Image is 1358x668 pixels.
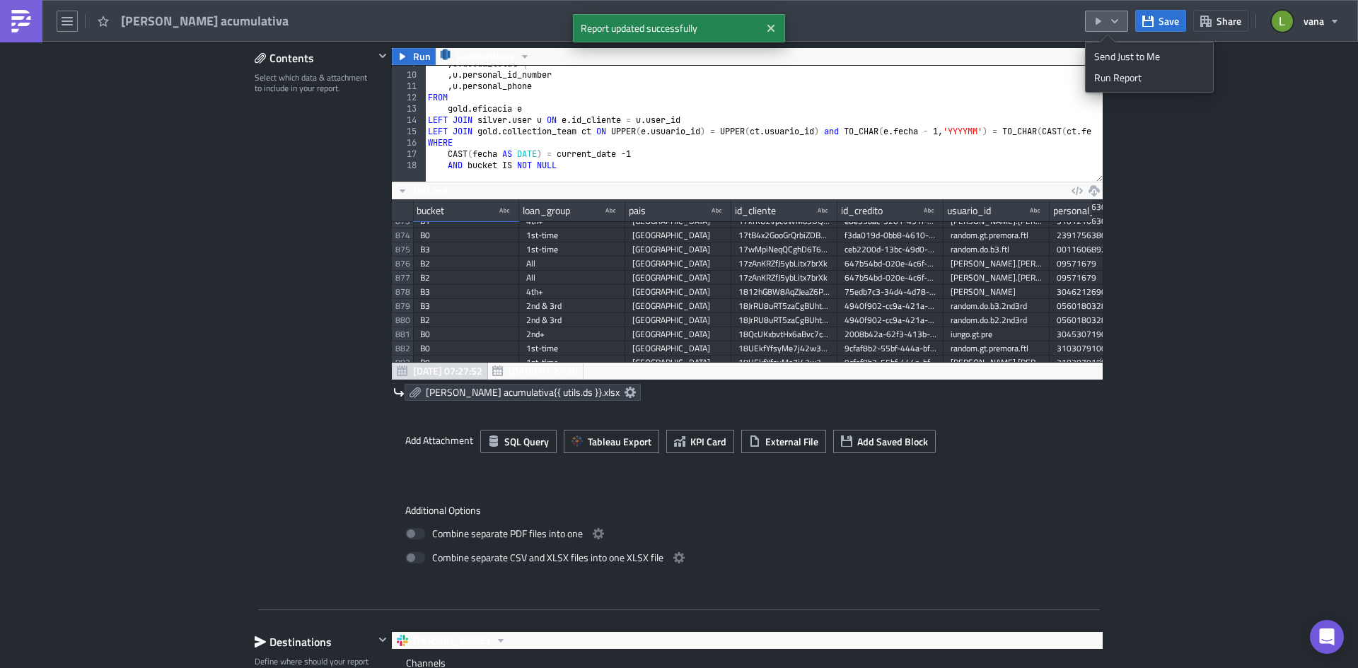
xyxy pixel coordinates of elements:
[417,200,444,221] div: bucket
[833,430,936,453] button: Add Saved Block
[526,285,618,299] div: 4th+
[526,341,618,356] div: 1st-time
[1053,200,1137,221] div: personal_id_number
[632,313,724,327] div: [GEOGRAPHIC_DATA]
[420,257,512,271] div: B2
[1217,13,1241,28] span: Share
[951,327,1043,341] div: iungo.gt.pre
[564,430,659,453] button: Tableau Export
[738,271,830,285] div: 17zAnKRZfJ5ybLitx7brXk
[1057,242,1149,257] div: 00116068925
[392,69,426,81] div: 10
[432,525,583,542] span: Combine separate PDF files into one
[951,299,1043,313] div: random.do.b3.2nd3rd
[951,257,1043,271] div: [PERSON_NAME].[PERSON_NAME]
[526,257,618,271] div: All
[738,356,830,370] div: 18UEkfYfsyMe7j42w3wJKw
[738,285,830,299] div: 1812hG8W8AqZJeaZ6Pzjsg
[392,81,426,92] div: 11
[632,271,724,285] div: [GEOGRAPHIC_DATA]
[845,356,936,370] div: 9cfaf8b2-55bf-444a-bfd6-a90b448173e2
[1094,71,1205,85] div: Run Report
[487,363,584,380] button: [DATE] 07:27:30
[1057,271,1149,285] div: 09571679
[1057,356,1149,370] div: 3103079100614
[392,632,511,649] button: [PERSON_NAME]
[741,430,826,453] button: External File
[738,257,830,271] div: 17zAnKRZfJ5ybLitx7brXk
[432,549,663,566] span: Combine separate CSV and XLSX files into one XLSX file
[420,313,512,327] div: B2
[951,313,1043,327] div: random.do.b2.2nd3rd
[526,242,618,257] div: 1st-time
[392,48,436,65] button: Run
[1135,10,1186,32] button: Save
[629,200,646,221] div: pais
[405,384,641,401] a: [PERSON_NAME] acumulativa{{ utils.ds }}.xlsx
[1263,6,1347,37] button: vana
[405,504,1089,517] label: Additional Options
[509,363,578,378] span: [DATE] 07:27:30
[845,228,936,242] div: f3da019d-0bb8-4610-9b91-2cb1b0987d4d
[392,92,426,103] div: 12
[632,356,724,370] div: [GEOGRAPHIC_DATA]
[526,228,618,242] div: 1st-time
[413,48,431,65] span: Run
[632,299,724,313] div: [GEOGRAPHIC_DATA]
[1000,363,1099,380] div: 274152 rows in 17.86s
[1057,313,1149,327] div: 05601803280
[255,72,374,94] div: Select which data & attachment to include in your report.
[951,285,1043,299] div: [PERSON_NAME]
[526,327,618,341] div: 2nd+
[845,299,936,313] div: 4940f902-cc9a-421a-ba7e-6dd58413482c
[480,430,557,453] button: SQL Query
[420,285,512,299] div: B3
[420,327,512,341] div: B0
[526,356,618,370] div: 1st-time
[857,434,928,449] span: Add Saved Block
[526,271,618,285] div: All
[760,18,782,39] button: Close
[392,182,453,199] button: No Limit
[413,632,490,649] span: [PERSON_NAME]
[121,12,290,30] span: [PERSON_NAME] acumulativa
[632,341,724,356] div: [GEOGRAPHIC_DATA]
[255,631,374,652] div: Destinations
[435,48,535,65] button: RedshiftVana
[1057,341,1149,356] div: 3103079100614
[1304,13,1324,28] span: vana
[1193,10,1248,32] button: Share
[526,299,618,313] div: 2nd & 3rd
[392,115,426,126] div: 14
[1057,228,1149,242] div: 2391756380114
[738,313,830,327] div: 18JrRU8uRT5zaCgBUhtBTU
[588,434,651,449] span: Tableau Export
[765,434,818,449] span: External File
[951,356,1043,370] div: [PERSON_NAME].[PERSON_NAME]
[690,434,726,449] span: KPI Card
[1094,49,1205,64] div: Send Just to Me
[255,47,374,69] div: Contents
[456,48,514,65] span: RedshiftVana
[392,126,426,137] div: 15
[845,327,936,341] div: 2008b42a-62f3-413b-ba6e-e5960effc65e
[738,242,830,257] div: 17wMpiNeqQCghD6T68nAmq
[632,327,724,341] div: [GEOGRAPHIC_DATA]
[632,285,724,299] div: [GEOGRAPHIC_DATA]
[1057,299,1149,313] div: 05601803280
[951,228,1043,242] div: random.gt.premora.ftl
[392,363,488,380] button: [DATE] 07:27:52
[374,631,391,648] button: Hide content
[392,148,426,160] div: 17
[392,160,426,171] div: 18
[951,271,1043,285] div: [PERSON_NAME].[PERSON_NAME]
[738,327,830,341] div: 18QcUKxbvtHx6aBvc7cYJu
[841,200,883,221] div: id_credito
[1057,327,1149,341] div: 3045307190114
[1310,620,1344,654] div: Open Intercom Messenger
[1270,9,1294,33] img: Avatar
[738,341,830,356] div: 18UEkfYfsyMe7j42w3wJKw
[420,341,512,356] div: B0
[845,242,936,257] div: ceb2200d-13bc-49d0-bf00-a6ac08ee973e
[6,6,675,17] p: Hola team, comparto [PERSON_NAME] acumulativa actualizado hasta [GEOGRAPHIC_DATA].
